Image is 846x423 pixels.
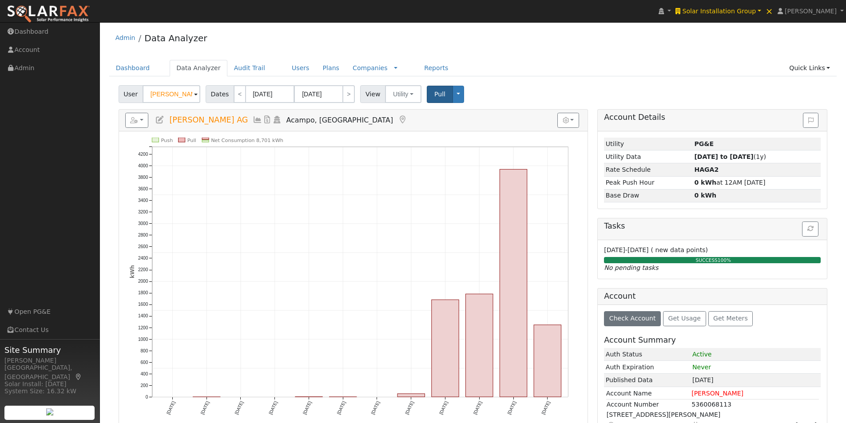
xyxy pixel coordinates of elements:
text: [DATE] [370,400,380,415]
a: Companies [353,64,388,71]
td: 5360068113 [691,399,818,410]
span: (1y) [694,153,766,160]
text: 2200 [138,268,148,273]
text: 3400 [138,198,148,203]
rect: onclick="" [500,170,527,397]
a: Reports [417,60,455,76]
text: Pull [187,137,196,143]
text: 0 [145,395,148,399]
span: [PERSON_NAME] AG [169,115,248,124]
text: 1600 [138,302,148,307]
text: 200 [140,383,148,388]
text: [DATE] [540,400,551,415]
div: [GEOGRAPHIC_DATA], [GEOGRAPHIC_DATA] [4,363,95,382]
td: Rate Schedule [604,163,693,176]
text: 2400 [138,256,148,261]
a: Data Analyzer [144,33,207,43]
span: User [119,85,143,103]
text: 1000 [138,337,148,342]
a: Bills [262,115,272,124]
text: [DATE] [200,400,210,415]
text: 4000 [138,163,148,168]
rect: onclick="" [466,294,493,397]
td: [STREET_ADDRESS][PERSON_NAME] [606,410,819,420]
img: retrieve [46,408,53,415]
span: Site Summary [4,344,95,356]
strong: ID: 17156282, authorized: 08/08/25 [694,140,714,147]
span: Check Account [609,315,656,322]
a: Map [75,373,83,380]
a: Login As (last Never) [272,115,282,124]
a: Audit Trail [227,60,272,76]
a: Edit User (33687) [155,115,165,124]
span: [DATE]-[DATE] [604,246,648,253]
text: [DATE] [234,400,244,415]
div: SUCCESS [602,257,825,264]
text: 2000 [138,279,148,284]
span: Dates [206,85,234,103]
button: Issue History [803,113,818,128]
strong: 0 kWh [694,192,716,199]
td: Base Draw [604,189,693,202]
a: Admin [115,34,135,41]
h5: Tasks [604,221,821,231]
td: Peak Push Hour [604,176,693,189]
span: Acampo, [GEOGRAPHIC_DATA] [286,116,393,124]
text: [DATE] [336,400,346,415]
td: Auth Expiration [604,361,691,374]
rect: onclick="" [397,394,425,397]
text: 3200 [138,210,148,214]
text: 4200 [138,152,148,157]
text: 3800 [138,175,148,180]
span: Pull [434,91,445,98]
span: Get Meters [713,315,748,322]
td: Published Data [604,374,691,387]
text: [DATE] [507,400,517,415]
span: View [360,85,385,103]
a: Plans [316,60,346,76]
i: No pending tasks [604,264,658,271]
text: 600 [140,360,148,365]
a: Quick Links [782,60,837,76]
td: Account Number [606,399,691,410]
img: SolarFax [7,5,90,24]
a: Map [397,115,407,124]
a: Dashboard [109,60,157,76]
text: 1400 [138,314,148,319]
button: Get Meters [708,311,753,326]
text: [DATE] [302,400,312,415]
text: Push [161,137,173,143]
span: [DATE] [692,376,714,383]
text: 2800 [138,233,148,237]
text: [DATE] [404,400,414,415]
td: Never [691,361,821,374]
button: Refresh [802,221,818,237]
text: [DATE] [438,400,449,415]
button: Check Account [604,311,661,326]
a: Multi-Series Graph [253,115,262,124]
button: Get Usage [663,311,706,326]
text: 3000 [138,221,148,226]
td: Auth Status [604,348,691,361]
a: < [234,85,246,103]
button: Utility [385,85,421,103]
h5: Account [604,292,635,300]
a: > [342,85,355,103]
strong: N [694,166,719,173]
td: Utility [604,138,693,150]
td: [PERSON_NAME] [691,388,819,399]
input: Select a User [143,85,200,103]
span: 100% [718,257,731,263]
span: × [766,6,773,16]
span: ( new data points) [651,246,708,253]
h5: Account Details [604,113,821,122]
td: at 12AM [DATE] [693,176,821,189]
td: Utility Data [604,150,693,163]
td: 1 [691,348,821,361]
text: kWh [129,265,135,278]
text: [DATE] [166,400,176,415]
strong: [DATE] to [DATE] [694,153,753,160]
text: 1200 [138,325,148,330]
text: 400 [140,372,148,376]
text: [DATE] [268,400,278,415]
